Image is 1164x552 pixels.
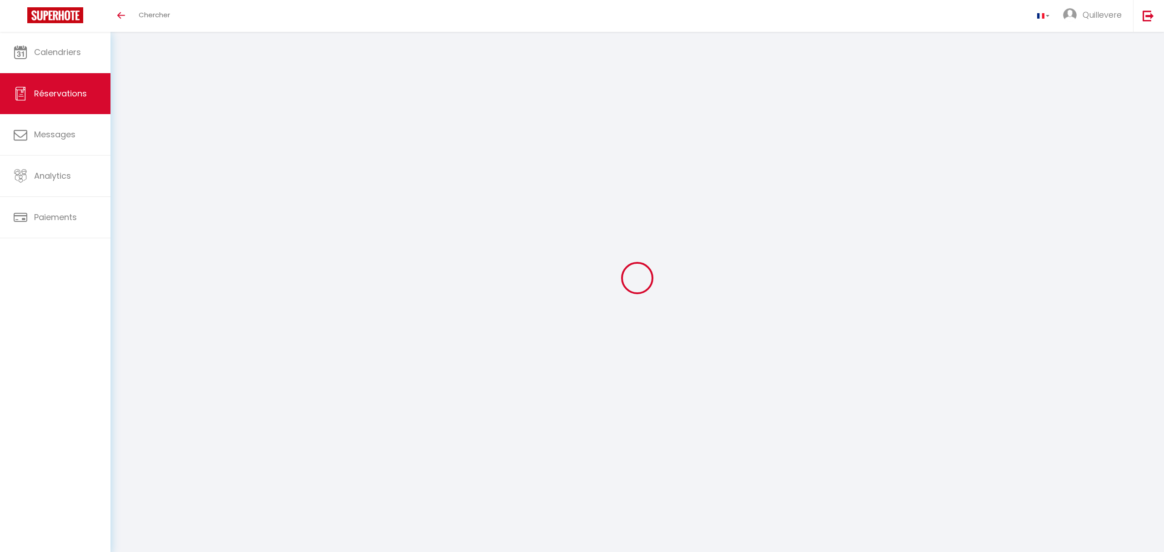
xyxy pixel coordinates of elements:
span: Réservations [34,88,87,99]
span: Quillevere [1083,9,1122,20]
span: Calendriers [34,46,81,58]
span: Messages [34,129,75,140]
img: ... [1063,8,1077,22]
span: Paiements [34,211,77,223]
span: Chercher [139,10,170,20]
span: Analytics [34,170,71,181]
img: logout [1143,10,1154,21]
img: Super Booking [27,7,83,23]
